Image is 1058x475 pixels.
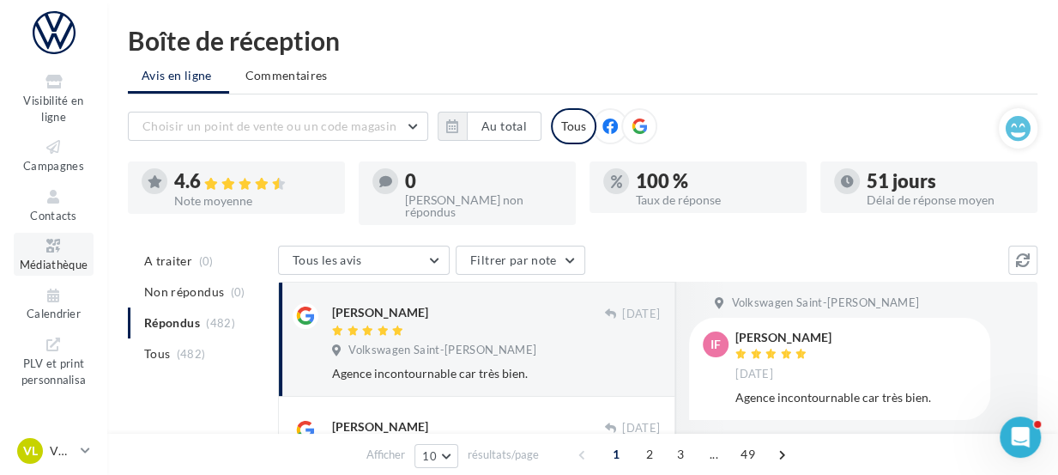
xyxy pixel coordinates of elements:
div: Note moyenne [174,195,331,207]
div: [PERSON_NAME] [332,418,428,435]
button: Au total [438,112,541,141]
span: résultats/page [468,447,539,463]
span: [DATE] [622,421,660,436]
div: Boîte de réception [128,27,1037,53]
a: Médiathèque [14,233,94,275]
span: Tous les avis [293,253,362,267]
span: Campagnes [23,159,84,173]
a: Calendrier [14,283,94,325]
div: 0 [405,172,562,191]
div: 100 % [636,172,793,191]
span: Tous [144,345,170,362]
div: Agence incontournable car très bien. [332,365,660,382]
span: Commentaires [245,67,328,84]
span: Non répondus [144,283,224,301]
span: 49 [734,441,762,468]
button: 10 [414,444,458,468]
a: VL VW LAON [14,435,94,467]
div: [PERSON_NAME] non répondus [405,194,562,218]
p: VW LAON [50,442,74,460]
span: (0) [199,254,214,268]
a: PLV et print personnalisable [14,332,94,406]
button: Tous les avis [278,246,450,275]
button: Choisir un point de vente ou un code magasin [128,112,428,141]
span: ... [700,441,728,468]
span: IF [710,336,721,353]
div: Agence incontournable car très bien. [735,389,976,406]
button: Filtrer par note [456,246,585,275]
span: Visibilité en ligne [23,94,83,124]
span: Afficher [366,447,405,463]
span: A traiter [144,253,192,270]
button: Au total [467,112,541,141]
a: Campagnes [14,134,94,176]
span: 2 [636,441,663,468]
div: Tous [551,108,596,144]
div: Taux de réponse [636,194,793,206]
div: [PERSON_NAME] [332,304,428,321]
iframe: Intercom live chat [1000,417,1041,458]
a: Contacts [14,184,94,226]
div: 4.6 [174,172,331,192]
span: Calendrier [27,308,81,321]
div: [PERSON_NAME] [735,332,831,344]
a: Visibilité en ligne [14,69,94,127]
span: [DATE] [735,367,773,382]
span: Volkswagen Saint-[PERSON_NAME] [348,343,536,358]
span: Contacts [30,209,77,222]
span: Médiathèque [20,258,88,271]
span: [DATE] [622,307,660,322]
span: VL [23,442,38,460]
span: Volkswagen Saint-[PERSON_NAME] [731,295,919,311]
div: Délai de réponse moyen [867,194,1024,206]
span: (0) [231,285,245,299]
div: 51 jours [867,172,1024,191]
span: 3 [667,441,694,468]
span: PLV et print personnalisable [21,353,87,402]
span: Choisir un point de vente ou un code magasin [142,119,396,133]
span: (482) [177,347,206,361]
span: 1 [602,441,630,468]
span: 10 [422,449,437,463]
